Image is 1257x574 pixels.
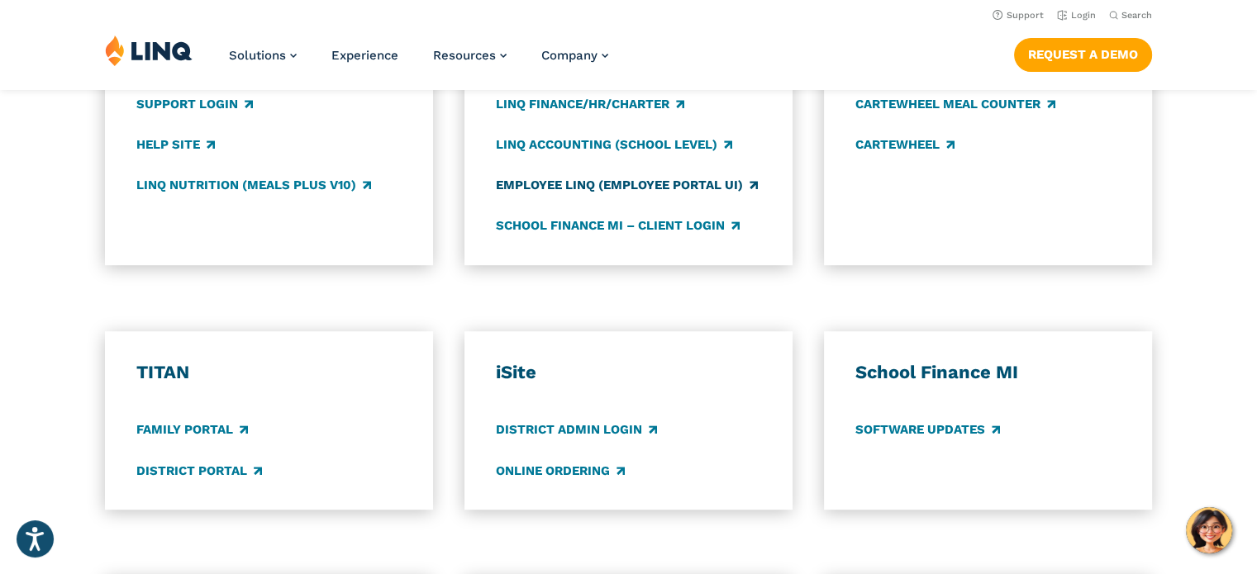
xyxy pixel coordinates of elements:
img: LINQ | K‑12 Software [105,35,193,66]
a: CARTEWHEEL Meal Counter [855,95,1055,113]
a: District Portal [136,462,262,480]
span: Resources [433,48,496,63]
a: Company [541,48,608,63]
a: Employee LINQ (Employee Portal UI) [496,176,758,194]
a: Online Ordering [496,462,625,480]
a: Support Login [136,95,253,113]
button: Open Search Bar [1109,9,1152,21]
a: Experience [331,48,398,63]
a: District Admin Login [496,421,657,439]
h3: School Finance MI [855,361,1121,384]
a: LINQ Finance/HR/Charter [496,95,684,113]
a: Support [993,10,1044,21]
a: Request a Demo [1014,38,1152,71]
span: Search [1121,10,1152,21]
a: Resources [433,48,507,63]
a: Family Portal [136,421,248,439]
a: Login [1057,10,1096,21]
a: Help Site [136,135,215,154]
nav: Button Navigation [1014,35,1152,71]
a: Software Updates [855,421,1000,439]
a: CARTEWHEEL [855,135,955,154]
button: Hello, have a question? Let’s chat. [1186,507,1232,553]
span: Solutions [229,48,286,63]
a: LINQ Nutrition (Meals Plus v10) [136,176,371,194]
h3: iSite [496,361,761,384]
h3: TITAN [136,361,402,384]
a: Solutions [229,48,297,63]
a: School Finance MI – Client Login [496,216,740,235]
a: LINQ Accounting (school level) [496,135,732,154]
span: Company [541,48,598,63]
nav: Primary Navigation [229,35,608,89]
